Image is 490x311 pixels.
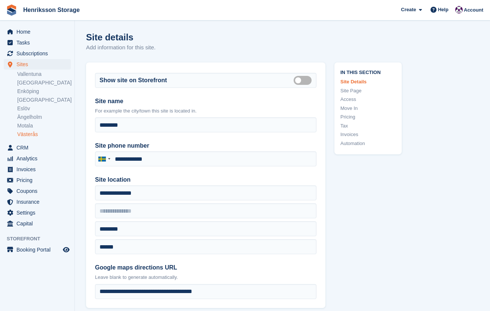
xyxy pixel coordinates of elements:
[4,175,71,185] a: menu
[340,113,396,121] a: Pricing
[16,186,61,196] span: Coupons
[17,96,71,104] a: [GEOGRAPHIC_DATA]
[16,59,61,70] span: Sites
[95,175,316,184] label: Site location
[4,218,71,229] a: menu
[16,153,61,164] span: Analytics
[401,6,416,13] span: Create
[340,122,396,130] a: Tax
[95,274,316,281] p: Leave blank to generate automatically.
[17,71,71,78] a: Vallentuna
[95,141,316,150] label: Site phone number
[16,27,61,37] span: Home
[340,105,396,112] a: Move In
[340,140,396,147] a: Automation
[17,122,71,129] a: Motala
[16,164,61,175] span: Invoices
[16,197,61,207] span: Insurance
[4,153,71,164] a: menu
[86,32,156,42] h1: Site details
[17,88,71,95] a: Enköping
[4,37,71,48] a: menu
[16,142,61,153] span: CRM
[62,245,71,254] a: Preview store
[4,27,71,37] a: menu
[455,6,463,13] img: Joel Isaksson
[4,164,71,175] a: menu
[17,131,71,138] a: Västerås
[16,244,61,255] span: Booking Portal
[95,263,316,272] label: Google maps directions URL
[4,48,71,59] a: menu
[6,4,17,16] img: stora-icon-8386f47178a22dfd0bd8f6a31ec36ba5ce8667c1dd55bd0f319d3a0aa187defe.svg
[4,186,71,196] a: menu
[20,4,83,16] a: Henriksson Storage
[340,96,396,103] a: Access
[16,48,61,59] span: Subscriptions
[340,87,396,95] a: Site Page
[16,207,61,218] span: Settings
[294,80,315,81] label: Is public
[95,107,316,115] p: For example the city/town this site is located in.
[95,97,316,106] label: Site name
[95,152,113,166] div: Sweden (Sverige): +46
[16,218,61,229] span: Capital
[464,6,483,14] span: Account
[4,59,71,70] a: menu
[17,105,71,112] a: Eslöv
[86,43,156,52] p: Add information for this site.
[99,76,167,85] label: Show site on Storefront
[7,235,74,243] span: Storefront
[4,207,71,218] a: menu
[340,131,396,138] a: Invoices
[340,68,396,76] span: In this section
[438,6,448,13] span: Help
[16,175,61,185] span: Pricing
[4,197,71,207] a: menu
[17,114,71,121] a: Ängelholm
[4,244,71,255] a: menu
[4,142,71,153] a: menu
[16,37,61,48] span: Tasks
[340,78,396,86] a: Site Details
[17,79,71,86] a: [GEOGRAPHIC_DATA]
